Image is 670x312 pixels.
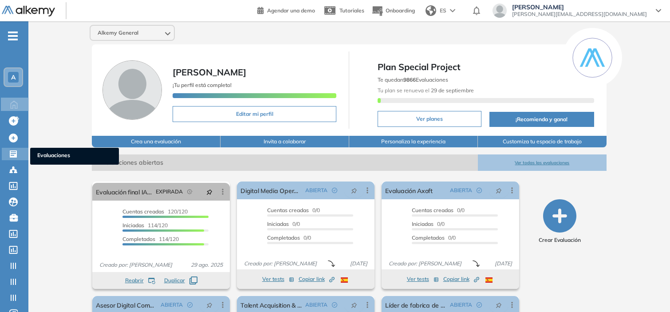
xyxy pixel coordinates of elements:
span: 0/0 [412,221,445,227]
button: Duplicar [164,276,197,284]
span: 0/0 [267,221,300,227]
span: Tu plan se renueva el [378,87,474,94]
span: check-circle [477,188,482,193]
button: Ver todas las evaluaciones [478,154,607,171]
span: pushpin [206,301,213,308]
span: Duplicar [164,276,185,284]
span: [PERSON_NAME] [512,4,647,11]
span: Plan Special Project [378,60,594,74]
a: Evaluación Axoft [385,182,433,199]
span: 114/120 [122,236,179,242]
span: field-time [187,189,193,194]
span: Completados [122,236,155,242]
span: EXPIRADA [156,188,183,196]
span: pushpin [351,187,357,194]
img: world [426,5,436,16]
span: 0/0 [267,207,320,213]
span: 114/120 [122,222,168,229]
img: Foto de perfil [102,60,162,120]
button: pushpin [200,185,219,199]
span: [DATE] [491,260,516,268]
button: pushpin [344,298,364,312]
button: Editar mi perfil [173,106,336,122]
button: Invita a colaborar [221,136,349,147]
span: Copiar link [299,275,335,283]
button: Crea una evaluación [92,136,221,147]
button: Copiar link [443,274,479,284]
span: 120/120 [122,208,188,215]
span: ABIERTA [305,186,327,194]
button: pushpin [344,183,364,197]
span: Cuentas creadas [412,207,453,213]
span: Completados [412,234,445,241]
span: [DATE] [347,260,371,268]
span: ABIERTA [161,301,183,309]
span: [PERSON_NAME][EMAIL_ADDRESS][DOMAIN_NAME] [512,11,647,18]
img: ESP [341,277,348,283]
span: pushpin [206,188,213,195]
a: Agendar una demo [257,4,315,15]
span: Creado por: [PERSON_NAME] [240,260,320,268]
a: Digital Media Operations Manager [240,182,302,199]
span: Te quedan Evaluaciones [378,76,448,83]
span: ABIERTA [305,301,327,309]
span: Iniciadas [412,221,434,227]
span: Cuentas creadas [267,207,309,213]
span: Crear Evaluación [539,236,581,244]
i: - [8,35,18,37]
span: pushpin [351,301,357,308]
span: ¡Tu perfil está completo! [173,82,232,88]
span: Iniciadas [267,221,289,227]
span: Onboarding [386,7,415,14]
span: Iniciadas [122,222,144,229]
span: check-circle [332,188,337,193]
span: [PERSON_NAME] [173,67,246,78]
img: Logo [2,6,55,17]
span: check-circle [332,302,337,308]
button: Ver planes [378,111,481,127]
span: Evaluaciones abiertas [92,154,478,171]
span: Copiar link [443,275,479,283]
button: Onboarding [371,1,415,20]
span: check-circle [477,302,482,308]
span: 29 ago. 2025 [187,261,226,269]
span: Creado por: [PERSON_NAME] [96,261,176,269]
button: pushpin [489,298,508,312]
button: pushpin [489,183,508,197]
b: 9866 [403,76,416,83]
span: Agendar una demo [267,7,315,14]
span: Tutoriales [339,7,364,14]
button: Crear Evaluación [539,199,581,244]
span: 0/0 [267,234,311,241]
button: pushpin [200,298,219,312]
span: pushpin [496,301,502,308]
span: Reabrir [125,276,144,284]
b: 29 de septiembre [430,87,474,94]
button: Reabrir [125,276,155,284]
button: ¡Recomienda y gana! [489,112,594,127]
a: Evaluación final IA Academy | Pomelo [96,183,152,201]
span: A [11,74,16,81]
span: ABIERTA [450,186,472,194]
button: Copiar link [299,274,335,284]
button: Ver tests [262,274,294,284]
span: pushpin [496,187,502,194]
button: Ver tests [407,274,439,284]
span: Alkemy General [98,29,138,36]
button: Customiza tu espacio de trabajo [478,136,607,147]
img: arrow [450,9,455,12]
img: ESP [485,277,493,283]
button: Personaliza la experiencia [349,136,478,147]
span: ES [440,7,446,15]
span: 0/0 [412,207,465,213]
span: Cuentas creadas [122,208,164,215]
span: Completados [267,234,300,241]
span: Creado por: [PERSON_NAME] [385,260,465,268]
span: check-circle [187,302,193,308]
span: ABIERTA [450,301,472,309]
span: Evaluaciones [37,151,112,161]
span: 0/0 [412,234,456,241]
